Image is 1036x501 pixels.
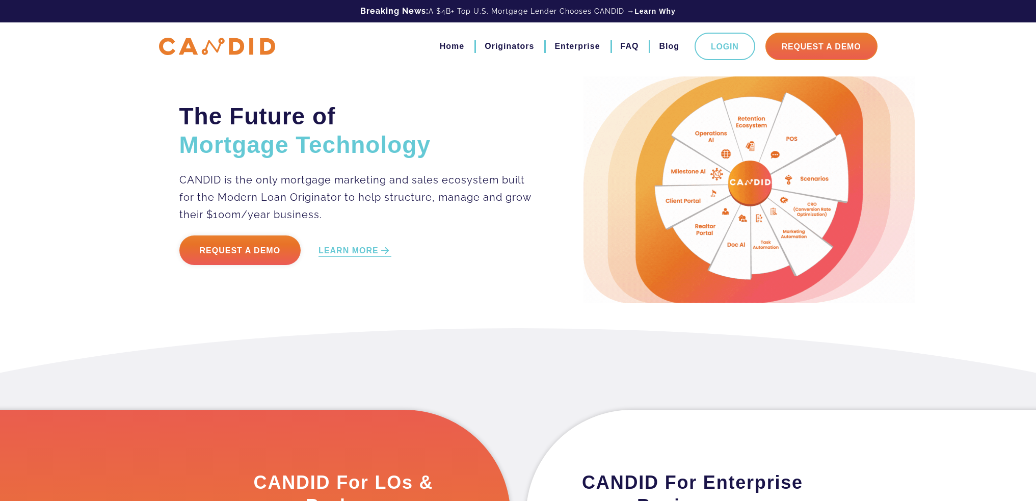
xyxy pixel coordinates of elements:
[659,38,679,55] a: Blog
[179,102,533,159] h2: The Future of
[634,6,676,16] a: Learn Why
[485,38,534,55] a: Originators
[179,131,431,158] span: Mortgage Technology
[621,38,639,55] a: FAQ
[360,6,429,16] b: Breaking News:
[695,33,755,60] a: Login
[765,33,878,60] a: Request A Demo
[318,245,391,257] a: LEARN MORE
[159,38,275,56] img: CANDID APP
[440,38,464,55] a: Home
[179,235,301,265] a: Request a Demo
[179,171,533,223] p: CANDID is the only mortgage marketing and sales ecosystem built for the Modern Loan Originator to...
[583,76,915,303] img: Candid Hero Image
[554,38,600,55] a: Enterprise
